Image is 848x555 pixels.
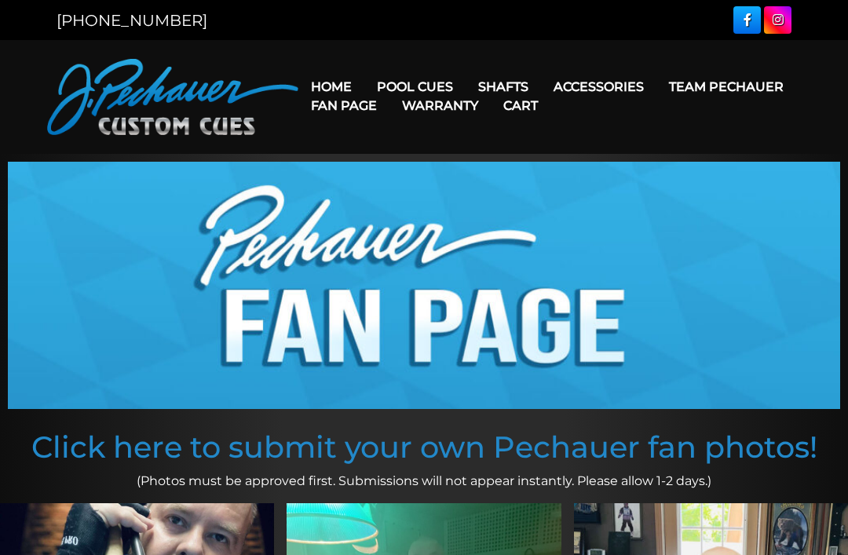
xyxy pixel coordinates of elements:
a: Pool Cues [364,67,466,107]
a: [PHONE_NUMBER] [57,11,207,30]
a: Cart [491,86,550,126]
a: Home [298,67,364,107]
a: Warranty [389,86,491,126]
a: Fan Page [298,86,389,126]
a: Team Pechauer [656,67,796,107]
a: Shafts [466,67,541,107]
a: Click here to submit your own Pechauer fan photos! [31,429,817,466]
img: Pechauer Custom Cues [47,59,298,135]
a: Accessories [541,67,656,107]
